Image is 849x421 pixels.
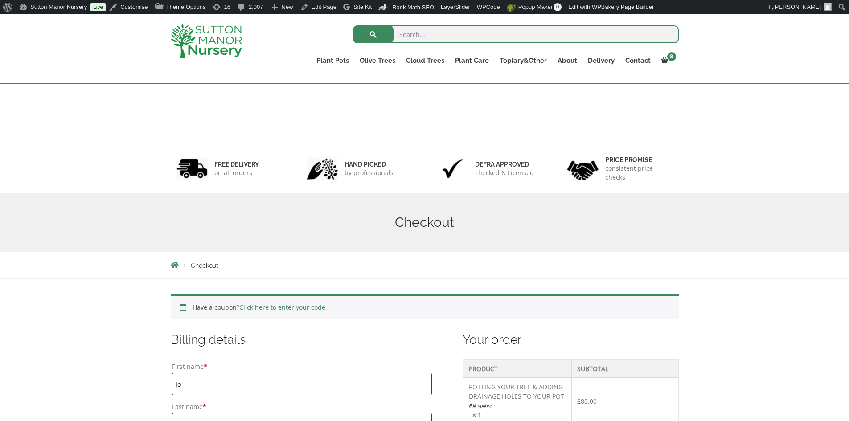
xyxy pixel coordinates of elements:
p: consistent price checks [605,164,673,182]
h6: hand picked [345,160,394,168]
a: 8 [656,54,679,67]
span: Checkout [191,262,218,269]
a: Plant Pots [311,54,354,67]
img: 1.jpg [176,157,208,180]
span: [PERSON_NAME] [773,4,821,10]
a: Contact [620,54,656,67]
a: Live [90,3,106,11]
a: Delivery [582,54,620,67]
a: Olive Trees [354,54,401,67]
h1: Checkout [171,214,679,230]
h6: FREE DELIVERY [214,160,259,168]
p: by professionals [345,168,394,177]
img: 3.jpg [437,157,468,180]
img: logo [171,23,242,58]
span: Rank Math SEO [392,4,434,11]
h6: Price promise [605,156,673,164]
img: 2.jpg [307,157,338,180]
a: Plant Care [450,54,494,67]
a: About [552,54,582,67]
h6: Defra approved [475,160,534,168]
span: 8 [667,52,676,61]
input: Search... [353,25,679,43]
p: checked & Licensed [475,168,534,177]
span: Site Kit [353,4,372,10]
p: on all orders [214,168,259,177]
nav: Breadcrumbs [171,262,679,269]
a: Cloud Trees [401,54,450,67]
span: 0 [554,3,562,11]
a: Topiary&Other [494,54,552,67]
img: 4.jpg [567,155,599,182]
